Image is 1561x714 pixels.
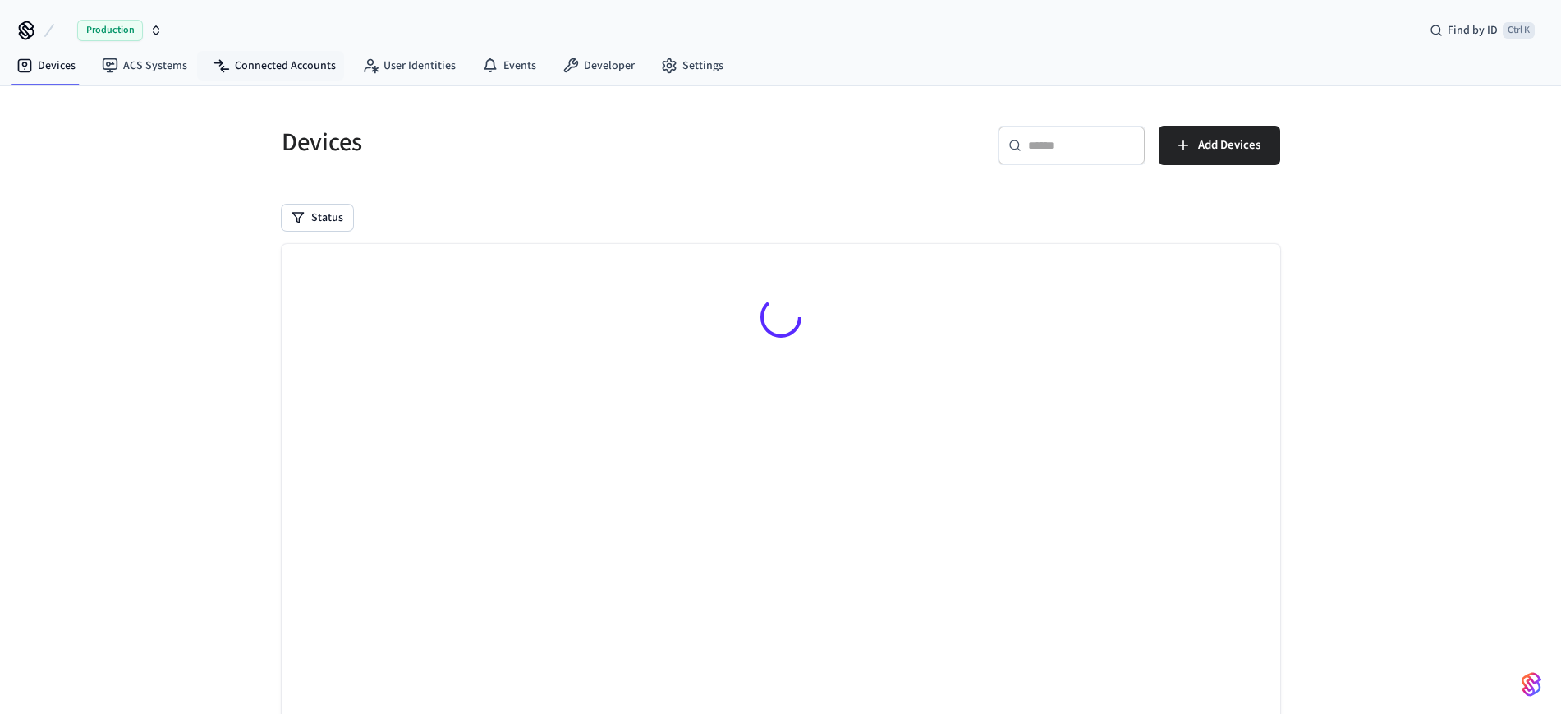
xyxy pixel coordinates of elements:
a: Settings [648,51,737,81]
h5: Devices [282,126,771,159]
a: Events [469,51,549,81]
a: Connected Accounts [200,51,349,81]
a: User Identities [349,51,469,81]
span: Ctrl K [1503,22,1535,39]
a: Devices [3,51,89,81]
span: Production [77,20,143,41]
span: Find by ID [1448,22,1498,39]
button: Add Devices [1159,126,1280,165]
button: Status [282,205,353,231]
img: SeamLogoGradient.69752ec5.svg [1522,671,1541,698]
span: Add Devices [1198,135,1260,156]
a: ACS Systems [89,51,200,81]
a: Developer [549,51,648,81]
div: Find by IDCtrl K [1416,16,1548,45]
